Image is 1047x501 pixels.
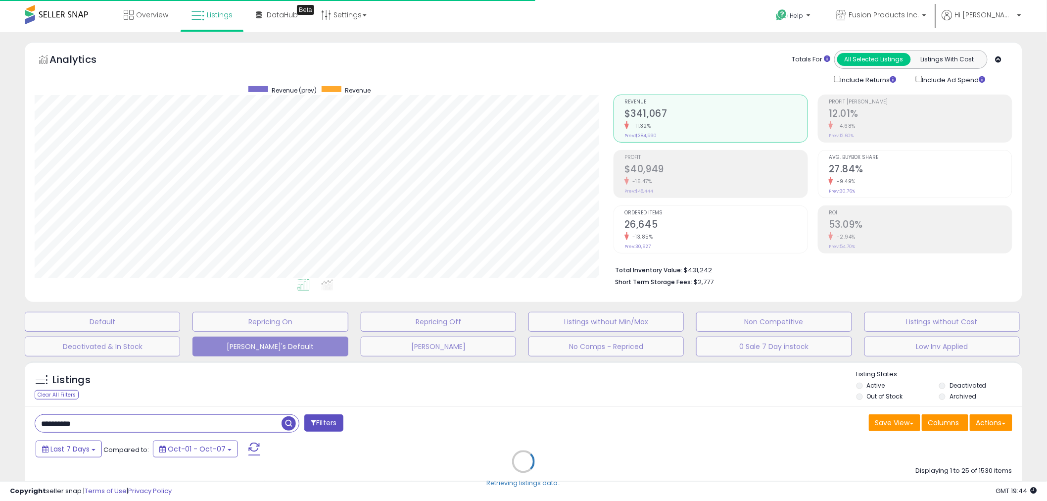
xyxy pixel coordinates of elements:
[829,219,1012,232] h2: 53.09%
[864,312,1020,332] button: Listings without Cost
[942,10,1021,32] a: Hi [PERSON_NAME]
[694,277,714,287] span: $2,777
[615,263,1005,275] li: $431,242
[624,188,653,194] small: Prev: $48,444
[624,155,808,160] span: Profit
[629,178,652,185] small: -15.47%
[624,163,808,177] h2: $40,949
[25,312,180,332] button: Default
[25,337,180,356] button: Deactivated & In Stock
[790,11,804,20] span: Help
[829,108,1012,121] h2: 12.01%
[829,188,855,194] small: Prev: 30.76%
[849,10,919,20] span: Fusion Products Inc.
[615,266,682,274] b: Total Inventory Value:
[624,244,651,250] small: Prev: 30,927
[829,244,855,250] small: Prev: 54.70%
[910,53,984,66] button: Listings With Cost
[908,74,1001,85] div: Include Ad Spend
[528,337,684,356] button: No Comps - Repriced
[696,337,852,356] button: 0 Sale 7 Day instock
[829,210,1012,216] span: ROI
[49,52,116,69] h5: Analytics
[361,312,516,332] button: Repricing Off
[624,219,808,232] h2: 26,645
[629,122,651,130] small: -11.32%
[207,10,233,20] span: Listings
[829,155,1012,160] span: Avg. Buybox Share
[829,163,1012,177] h2: 27.84%
[345,86,371,95] span: Revenue
[136,10,168,20] span: Overview
[833,122,856,130] small: -4.68%
[361,337,516,356] button: [PERSON_NAME]
[829,100,1012,105] span: Profit [PERSON_NAME]
[955,10,1014,20] span: Hi [PERSON_NAME]
[864,337,1020,356] button: Low Inv Applied
[775,9,788,21] i: Get Help
[624,133,657,139] small: Prev: $384,590
[833,178,856,185] small: -9.49%
[272,86,317,95] span: Revenue (prev)
[837,53,911,66] button: All Selected Listings
[267,10,298,20] span: DataHub
[528,312,684,332] button: Listings without Min/Max
[615,278,692,286] b: Short Term Storage Fees:
[10,486,46,496] strong: Copyright
[792,55,831,64] div: Totals For
[10,487,172,496] div: seller snap | |
[629,233,653,241] small: -13.85%
[192,312,348,332] button: Repricing On
[624,210,808,216] span: Ordered Items
[297,5,314,15] div: Tooltip anchor
[192,337,348,356] button: [PERSON_NAME]'s Default
[696,312,852,332] button: Non Competitive
[624,100,808,105] span: Revenue
[486,479,561,488] div: Retrieving listings data..
[829,133,854,139] small: Prev: 12.60%
[827,74,908,85] div: Include Returns
[833,233,856,241] small: -2.94%
[624,108,808,121] h2: $341,067
[768,1,820,32] a: Help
